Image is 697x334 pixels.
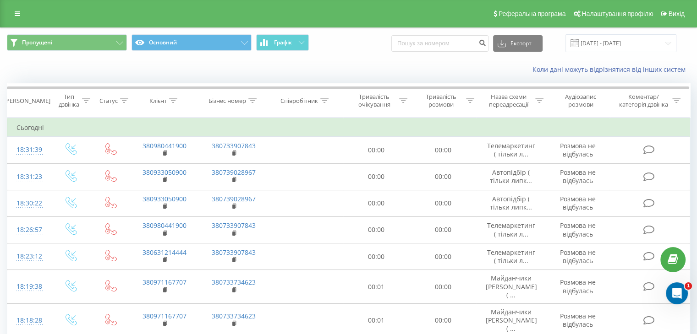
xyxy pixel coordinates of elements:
div: Бізнес номер [209,97,246,105]
div: Назва схеми переадресації [485,93,533,108]
div: [PERSON_NAME] [4,97,50,105]
div: 18:23:12 [16,248,41,265]
span: Розмова не відбулась [560,248,596,265]
div: Тип дзвінка [58,93,79,108]
span: Телемаркетинг ( тільки л... [487,221,535,238]
a: 380739028967 [212,168,256,177]
div: 18:19:38 [16,278,41,296]
span: Графік [274,39,292,46]
a: 380733907843 [212,248,256,257]
a: 380631214444 [143,248,187,257]
div: Статус [99,97,118,105]
div: Співробітник [280,97,318,105]
iframe: Intercom live chat [666,282,688,304]
span: Майданчики [PERSON_NAME] ( ... [485,307,537,333]
a: 380733734623 [212,278,256,286]
span: Телемаркетинг ( тільки л... [487,141,535,158]
td: 00:00 [343,243,410,270]
a: Коли дані можуть відрізнятися вiд інших систем [532,65,690,74]
span: Розмова не відбулась [560,141,596,158]
td: 00:00 [343,137,410,163]
div: 18:31:23 [16,168,41,186]
a: 380971167707 [143,312,187,320]
input: Пошук за номером [391,35,488,52]
span: Автопідбір ( тільки липк... [490,168,532,185]
td: 00:00 [410,243,476,270]
a: 380933050900 [143,168,187,177]
span: Автопідбір ( тільки липк... [490,194,532,211]
span: 1 [685,282,692,290]
td: 00:00 [343,163,410,190]
td: 00:00 [343,216,410,243]
a: 380980441900 [143,221,187,230]
td: 00:00 [410,216,476,243]
span: Майданчики [PERSON_NAME] ( ... [485,274,537,299]
span: Пропущені [22,39,52,46]
span: Розмова не відбулась [560,312,596,329]
a: 380971167707 [143,278,187,286]
div: 18:18:28 [16,312,41,329]
span: Розмова не відбулась [560,221,596,238]
td: 00:00 [343,190,410,216]
a: 380980441900 [143,141,187,150]
span: Реферальна програма [499,10,566,17]
div: 18:26:57 [16,221,41,239]
td: 00:00 [410,270,476,304]
span: Налаштування профілю [582,10,653,17]
div: Клієнт [149,97,167,105]
a: 380739028967 [212,194,256,203]
td: Сьогодні [7,119,690,137]
div: Тривалість очікування [351,93,397,108]
a: 380733734623 [212,312,256,320]
a: 380733907843 [212,221,256,230]
div: Коментар/категорія дзвінка [616,93,670,108]
td: 00:00 [410,137,476,163]
span: Вихід [669,10,685,17]
button: Основний [132,34,252,51]
span: Телемаркетинг ( тільки л... [487,248,535,265]
div: 18:31:39 [16,141,41,159]
span: Розмова не відбулась [560,168,596,185]
button: Експорт [493,35,543,52]
a: 380933050900 [143,194,187,203]
button: Графік [256,34,309,51]
td: 00:00 [410,163,476,190]
span: Розмова не відбулась [560,194,596,211]
div: 18:30:22 [16,194,41,212]
div: Тривалість розмови [418,93,464,108]
button: Пропущені [7,34,127,51]
a: 380733907843 [212,141,256,150]
span: Розмова не відбулась [560,278,596,295]
td: 00:00 [410,190,476,216]
td: 00:01 [343,270,410,304]
div: Аудіозапис розмови [554,93,608,108]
